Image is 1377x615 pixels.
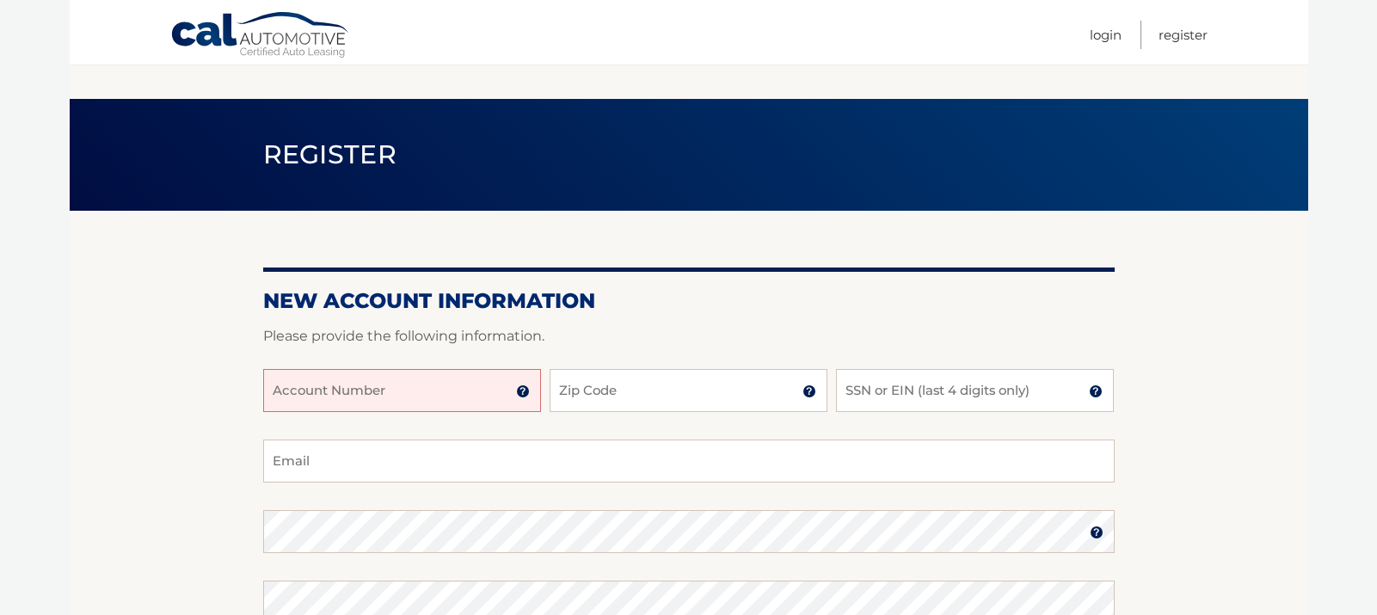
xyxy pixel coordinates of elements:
[1159,21,1208,49] a: Register
[263,288,1115,314] h2: New Account Information
[170,11,351,61] a: Cal Automotive
[263,369,541,412] input: Account Number
[1089,384,1103,398] img: tooltip.svg
[516,384,530,398] img: tooltip.svg
[802,384,816,398] img: tooltip.svg
[263,324,1115,348] p: Please provide the following information.
[263,138,397,170] span: Register
[836,369,1114,412] input: SSN or EIN (last 4 digits only)
[263,440,1115,483] input: Email
[550,369,827,412] input: Zip Code
[1090,21,1122,49] a: Login
[1090,526,1103,539] img: tooltip.svg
